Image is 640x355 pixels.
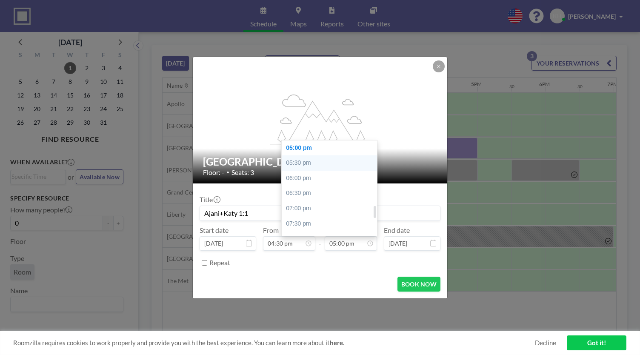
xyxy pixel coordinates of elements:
label: Start date [200,226,229,235]
span: Roomzilla requires cookies to work properly and provide you with the best experience. You can lea... [13,339,535,347]
span: - [319,229,321,248]
label: Title [200,195,220,204]
span: Seats: 3 [231,168,254,177]
h2: [GEOGRAPHIC_DATA] [203,155,438,168]
div: 06:30 pm [282,186,381,201]
input: Katy's reservation [200,206,440,220]
div: 05:00 pm [282,140,381,156]
label: From [263,226,279,235]
span: Floor: - [203,168,224,177]
div: 07:30 pm [282,216,381,232]
button: BOOK NOW [397,277,440,292]
a: Decline [535,339,556,347]
div: 08:00 pm [282,231,381,246]
a: Got it! [567,335,626,350]
label: End date [384,226,410,235]
span: • [226,169,229,175]
div: 07:00 pm [282,201,381,216]
label: Repeat [209,258,230,267]
div: 05:30 pm [282,155,381,171]
a: here. [330,339,344,346]
div: 06:00 pm [282,171,381,186]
